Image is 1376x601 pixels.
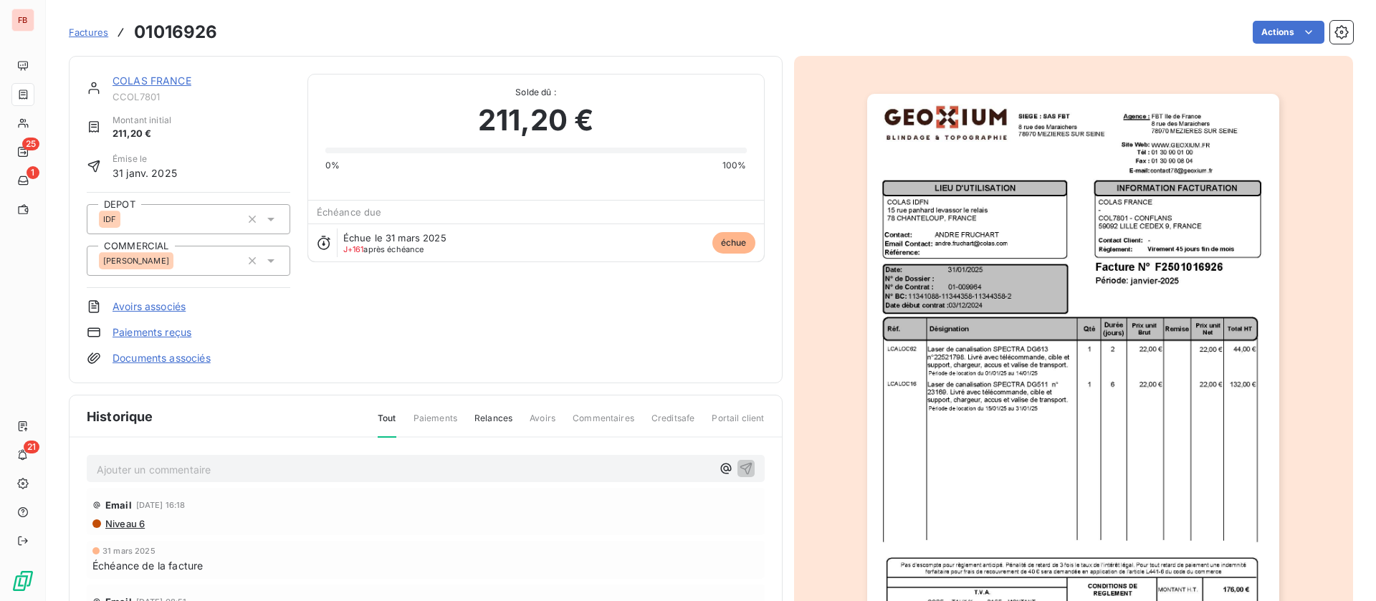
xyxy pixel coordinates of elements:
[113,114,171,127] span: Montant initial
[87,407,153,426] span: Historique
[22,138,39,150] span: 25
[1327,552,1362,587] iframe: Intercom live chat
[651,412,695,436] span: Creditsafe
[103,215,116,223] span: IDF
[325,86,747,99] span: Solde dû :
[102,547,156,555] span: 31 mars 2025
[113,127,171,141] span: 211,20 €
[113,165,177,181] span: 31 janv. 2025
[343,245,424,254] span: après échéance
[722,159,747,172] span: 100%
[1253,21,1324,44] button: Actions
[103,256,169,265] span: [PERSON_NAME]
[113,325,191,340] a: Paiements reçus
[92,558,203,573] span: Échéance de la facture
[414,412,457,436] span: Paiements
[69,27,108,38] span: Factures
[105,499,132,511] span: Email
[113,74,191,87] a: COLAS FRANCE
[530,412,555,436] span: Avoirs
[573,412,634,436] span: Commentaires
[113,299,186,314] a: Avoirs associés
[11,9,34,32] div: FB
[113,153,177,165] span: Émise le
[136,501,186,509] span: [DATE] 16:18
[343,244,364,254] span: J+161
[27,166,39,179] span: 1
[24,441,39,453] span: 21
[325,159,340,172] span: 0%
[69,25,108,39] a: Factures
[317,206,382,218] span: Échéance due
[378,412,396,438] span: Tout
[113,91,290,102] span: CCOL7801
[104,518,145,529] span: Niveau 6
[474,412,512,436] span: Relances
[478,99,593,142] span: 211,20 €
[712,412,764,436] span: Portail client
[11,569,34,592] img: Logo LeanPay
[712,232,755,254] span: échue
[343,232,446,244] span: Échue le 31 mars 2025
[113,351,211,365] a: Documents associés
[134,19,217,45] h3: 01016926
